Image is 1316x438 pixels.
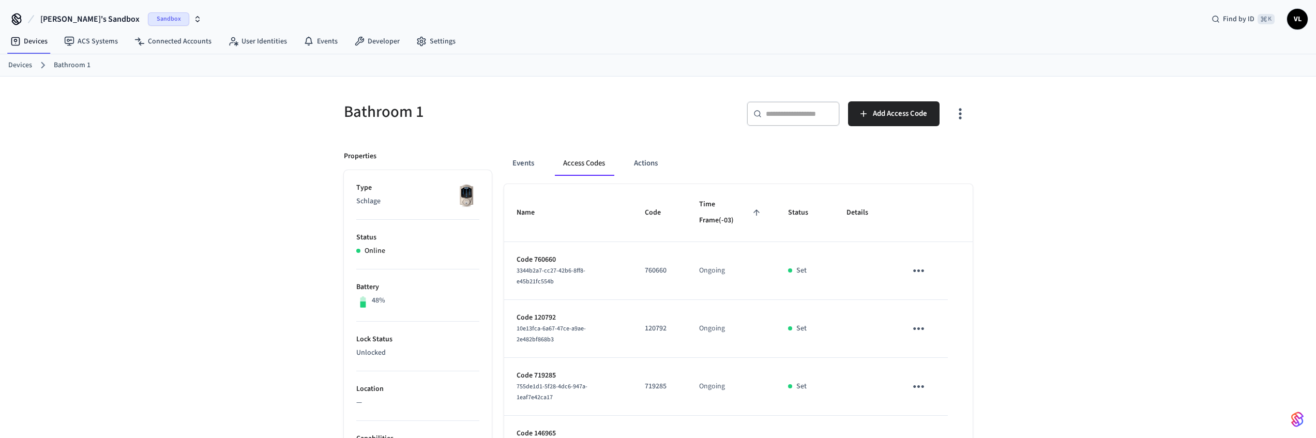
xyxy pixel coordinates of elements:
[344,151,376,162] p: Properties
[346,32,408,51] a: Developer
[687,300,776,358] td: Ongoing
[408,32,464,51] a: Settings
[356,348,479,358] p: Unlocked
[645,381,674,392] p: 719285
[220,32,295,51] a: User Identities
[344,101,652,123] h5: Bathroom 1
[356,196,479,207] p: Schlage
[517,254,620,265] p: Code 760660
[295,32,346,51] a: Events
[1291,411,1304,428] img: SeamLogoGradient.69752ec5.svg
[504,151,542,176] button: Events
[645,205,674,221] span: Code
[517,312,620,323] p: Code 120792
[788,205,822,221] span: Status
[40,13,140,25] span: [PERSON_NAME]'s Sandbox
[372,295,385,306] p: 48%
[555,151,613,176] button: Access Codes
[453,183,479,208] img: Schlage Sense Smart Deadbolt with Camelot Trim, Front
[356,282,479,293] p: Battery
[148,12,189,26] span: Sandbox
[356,334,479,345] p: Lock Status
[645,265,674,276] p: 760660
[846,205,882,221] span: Details
[699,197,763,229] span: Time Frame(-03)
[356,232,479,243] p: Status
[1288,10,1307,28] span: VL
[365,246,385,256] p: Online
[873,107,927,120] span: Add Access Code
[687,358,776,416] td: Ongoing
[796,381,807,392] p: Set
[645,323,674,334] p: 120792
[848,101,940,126] button: Add Access Code
[517,382,587,402] span: 755de1d1-5f28-4dc6-947a-1eaf7e42ca17
[2,32,56,51] a: Devices
[687,242,776,300] td: Ongoing
[356,183,479,193] p: Type
[626,151,666,176] button: Actions
[796,265,807,276] p: Set
[1287,9,1308,29] button: VL
[517,205,548,221] span: Name
[1223,14,1254,24] span: Find by ID
[796,323,807,334] p: Set
[1203,10,1283,28] div: Find by ID⌘ K
[126,32,220,51] a: Connected Accounts
[54,60,90,71] a: Bathroom 1
[504,151,973,176] div: ant example
[356,397,479,408] p: —
[517,266,585,286] span: 3344b2a7-cc27-42b6-8ff8-e45b21fc554b
[56,32,126,51] a: ACS Systems
[1258,14,1275,24] span: ⌘ K
[517,324,586,344] span: 10e13fca-6a67-47ce-a9ae-2e482bf868b3
[8,60,32,71] a: Devices
[356,384,479,395] p: Location
[517,370,620,381] p: Code 719285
